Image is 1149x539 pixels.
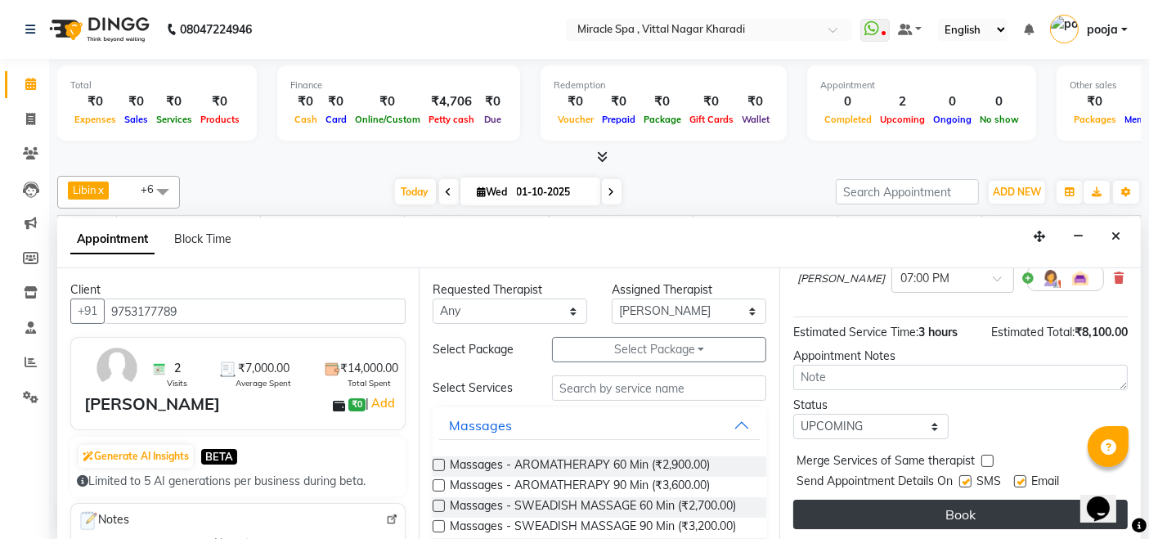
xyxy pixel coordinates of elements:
span: julle [982,216,1126,236]
iframe: chat widget [1080,474,1133,523]
span: Massages - AROMATHERAPY 90 Min (₹3,600.00) [450,477,710,497]
div: Redemption [554,79,774,92]
div: Finance [290,79,507,92]
span: | [366,393,397,413]
span: Prepaid [598,114,640,125]
span: MS [PERSON_NAME] [261,216,404,236]
span: Massages - SWEADISH MASSAGE 90 Min (₹3,200.00) [450,518,736,538]
div: Client [70,281,406,299]
span: SMS [976,473,1001,493]
div: ₹0 [478,92,507,111]
span: ₹8,100.00 [1075,325,1128,339]
div: ₹0 [554,92,598,111]
img: Hairdresser.png [1041,268,1061,288]
div: Assigned Therapist [612,281,766,299]
span: ADD NEW [993,186,1041,198]
div: Status [793,397,948,414]
div: Select Package [420,341,540,358]
span: Libin [73,183,96,196]
input: Search Appointment [836,179,979,204]
img: logo [42,7,154,52]
button: Book [793,500,1128,529]
span: Appointment [70,225,155,254]
span: Wallet [738,114,774,125]
input: Search by Name/Mobile/Email/Code [104,299,406,324]
span: Package [640,114,685,125]
img: pooja [1050,15,1079,43]
span: Visits [167,377,187,389]
span: [PERSON_NAME] [797,271,885,287]
div: 0 [820,92,876,111]
span: Send Appointment Details On [797,473,953,493]
div: ₹0 [321,92,351,111]
input: Search by service name [552,375,766,401]
div: ₹0 [685,92,738,111]
span: Card [321,114,351,125]
span: 2 [174,360,181,377]
div: ₹0 [1070,92,1120,111]
span: Upcoming [876,114,929,125]
span: +6 [141,182,166,195]
span: BETA [201,449,237,465]
span: Estimated Service Time: [793,325,918,339]
div: Select Services [420,380,540,397]
span: Packages [1070,114,1120,125]
span: [PERSON_NAME] [550,216,693,236]
span: Libin [117,216,260,236]
div: [PERSON_NAME] [84,392,220,416]
input: 2025-10-01 [512,180,594,204]
div: ₹0 [351,92,424,111]
span: Wed [474,186,512,198]
span: Expenses [70,114,120,125]
div: Therapist [58,216,116,233]
div: ₹0 [196,92,244,111]
div: ₹0 [290,92,321,111]
button: Select Package [552,337,766,362]
div: Total [70,79,244,92]
button: +91 [70,299,105,324]
span: No show [976,114,1023,125]
span: Email [1031,473,1059,493]
span: Massages - AROMATHERAPY 60 Min (₹2,900.00) [450,456,710,477]
span: Massages - SWEADISH MASSAGE 60 Min (₹2,700.00) [450,497,736,518]
button: Massages [439,411,761,440]
span: Ongoing [929,114,976,125]
span: Notes [78,510,129,532]
span: Online/Custom [351,114,424,125]
span: Average Spent [236,377,291,389]
span: Services [152,114,196,125]
div: Limited to 5 AI generations per business during beta. [77,473,399,490]
span: Gift Cards [685,114,738,125]
div: 0 [976,92,1023,111]
div: ₹0 [640,92,685,111]
span: pooja [1087,21,1118,38]
span: Total Spent [348,377,391,389]
span: Cash [290,114,321,125]
span: ₹7,000.00 [238,360,289,377]
div: 0 [929,92,976,111]
span: Due [480,114,505,125]
div: ₹4,706 [424,92,478,111]
img: avatar [93,344,141,392]
div: ₹0 [738,92,774,111]
span: Voucher [554,114,598,125]
a: x [96,183,104,196]
span: Products [196,114,244,125]
button: Generate AI Insights [79,445,193,468]
span: Block Time [174,231,231,246]
span: [PERSON_NAME] [405,216,548,236]
img: Interior.png [1070,268,1090,288]
span: ₹14,000.00 [340,360,398,377]
button: ADD NEW [989,181,1045,204]
div: 2 [876,92,929,111]
div: ₹0 [120,92,152,111]
div: Massages [449,415,512,435]
span: Today [395,179,436,204]
span: Sales [120,114,152,125]
button: Close [1104,224,1128,249]
span: Completed [820,114,876,125]
a: Add [369,393,397,413]
span: 3 hours [918,325,958,339]
b: 08047224946 [180,7,252,52]
div: Requested Therapist [433,281,587,299]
